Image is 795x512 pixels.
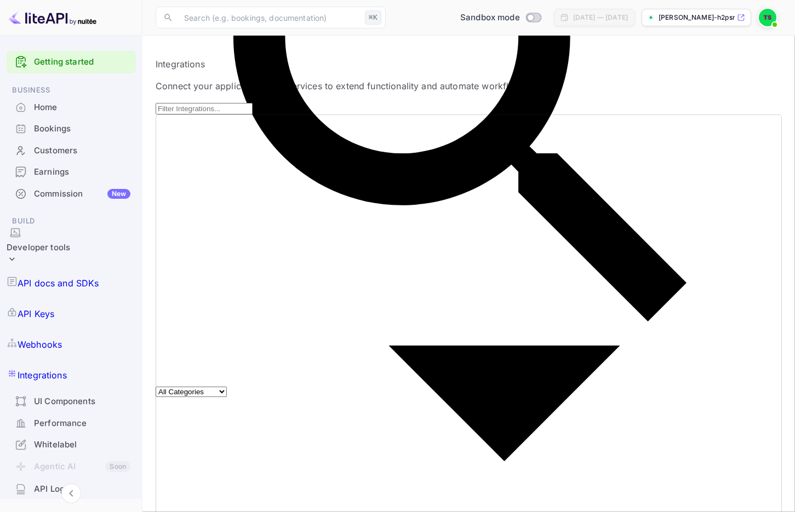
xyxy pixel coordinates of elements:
div: API Logs [7,479,136,500]
span: Build [7,215,136,227]
a: Integrations [7,360,136,390]
div: New [107,189,130,199]
a: Getting started [34,56,130,68]
div: API Logs [34,483,130,496]
a: Earnings [7,162,136,182]
div: Home [7,97,136,118]
div: Earnings [7,162,136,183]
img: LiteAPI logo [9,9,96,26]
div: Home [34,101,130,114]
div: Customers [34,145,130,157]
input: Search (e.g. bookings, documentation) [178,7,361,28]
div: Earnings [34,166,130,179]
div: Whitelabel [7,434,136,456]
p: API Keys [18,307,54,320]
div: Switch to Production mode [456,11,545,24]
div: UI Components [34,395,130,408]
a: API docs and SDKs [7,268,136,298]
span: Business [7,84,136,96]
p: Integrations [18,369,67,382]
p: Webhooks [18,338,62,351]
a: API Logs [7,479,136,499]
a: UI Components [7,391,136,411]
div: Getting started [7,51,136,73]
div: Performance [7,413,136,434]
div: Bookings [7,118,136,140]
div: ⌘K [365,10,381,25]
div: Performance [34,417,130,430]
p: API docs and SDKs [18,277,99,290]
a: Bookings [7,118,136,139]
p: [PERSON_NAME]-h2psn.nui... [659,13,735,22]
div: Bookings [34,123,130,135]
a: Webhooks [7,329,136,360]
div: Commission [34,188,130,200]
div: Whitelabel [34,439,130,451]
input: Filter Integrations... [156,103,253,114]
div: CommissionNew [7,183,136,205]
button: Collapse navigation [61,484,81,503]
a: Customers [7,140,136,160]
div: UI Components [7,391,136,412]
a: Whitelabel [7,434,136,455]
a: Performance [7,413,136,433]
a: CommissionNew [7,183,136,204]
span: Sandbox mode [460,11,520,24]
a: API Keys [7,298,136,329]
div: Customers [7,140,136,162]
div: Developer tools [7,227,70,268]
a: Home [7,97,136,117]
div: [DATE] — [DATE] [573,13,628,22]
img: Teddie Scott [759,9,776,26]
div: Developer tools [7,241,70,254]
